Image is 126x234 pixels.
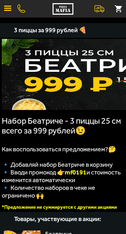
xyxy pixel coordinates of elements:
span: Как воспользоваться предложением?🤔 [2,145,116,153]
span: 🔹 Добавляй набор Беатриче в корзину [2,161,113,168]
span: 🔹 Вводи промокод 👉 и стоимость изменится автоматически [2,168,121,184]
span: 🔹 Количество наборов в чеке не ограничено 🙌 [2,184,95,199]
font: *Предложение не суммируется с другими акциями [2,204,117,210]
span: Набор Беатриче - 3 пиццы 25 см всего за 999 рублей😉 [2,116,121,136]
b: mf0191 [65,168,86,176]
